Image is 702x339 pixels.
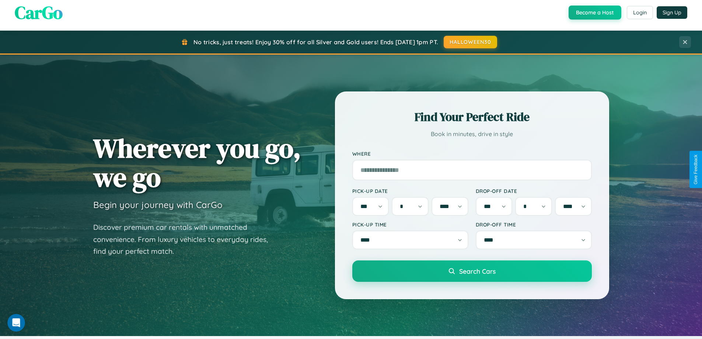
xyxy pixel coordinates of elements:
label: Where [352,151,592,157]
label: Pick-up Date [352,188,468,194]
h1: Wherever you go, we go [93,134,301,192]
div: Give Feedback [693,155,698,184]
iframe: Intercom live chat [7,314,25,332]
h3: Begin your journey with CarGo [93,199,223,210]
label: Drop-off Time [476,221,592,228]
button: Sign Up [657,6,687,19]
p: Book in minutes, drive in style [352,129,592,139]
span: No tricks, just treats! Enjoy 30% off for all Silver and Gold users! Ends [DATE] 1pm PT. [193,38,438,46]
p: Discover premium car rentals with unmatched convenience. From luxury vehicles to everyday rides, ... [93,221,277,257]
span: Search Cars [459,267,496,275]
span: CarGo [15,0,63,25]
button: Login [627,6,653,19]
h2: Find Your Perfect Ride [352,109,592,125]
button: HALLOWEEN30 [444,36,497,48]
label: Pick-up Time [352,221,468,228]
label: Drop-off Date [476,188,592,194]
button: Become a Host [569,6,621,20]
button: Search Cars [352,260,592,282]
